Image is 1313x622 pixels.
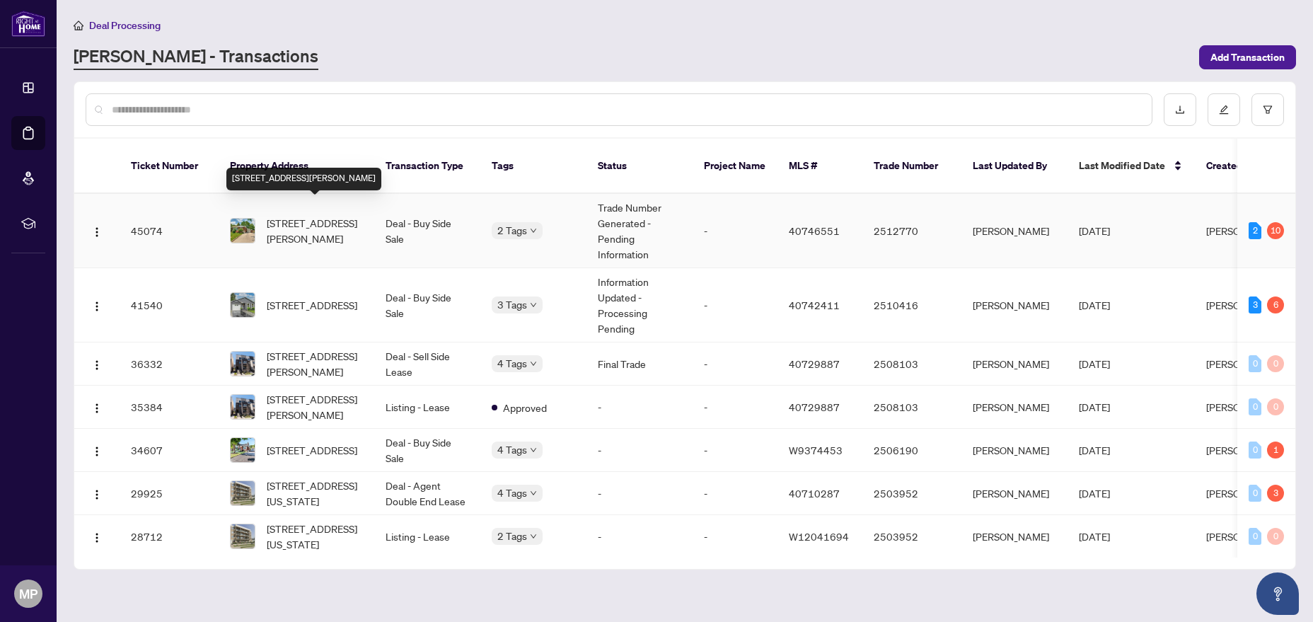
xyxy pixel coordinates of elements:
div: 2 [1249,222,1261,239]
td: Deal - Buy Side Sale [374,268,480,342]
span: MP [19,584,37,604]
div: 0 [1249,442,1261,459]
span: [STREET_ADDRESS][US_STATE] [267,478,363,509]
div: [STREET_ADDRESS][PERSON_NAME] [226,168,381,190]
td: - [693,194,777,268]
td: 2503952 [862,515,961,558]
td: - [586,472,693,515]
span: 4 Tags [497,442,527,458]
img: Logo [91,359,103,371]
button: Logo [86,352,108,375]
button: Logo [86,396,108,418]
td: [PERSON_NAME] [961,268,1068,342]
div: 0 [1267,398,1284,415]
div: 0 [1249,485,1261,502]
th: Last Modified Date [1068,139,1195,194]
td: 29925 [120,472,219,515]
td: Information Updated - Processing Pending [586,268,693,342]
span: [DATE] [1079,530,1110,543]
a: [PERSON_NAME] - Transactions [74,45,318,70]
div: 10 [1267,222,1284,239]
button: Logo [86,482,108,505]
div: 0 [1249,355,1261,372]
th: Ticket Number [120,139,219,194]
button: filter [1251,93,1284,126]
img: logo [11,11,45,37]
img: Logo [91,226,103,238]
span: [DATE] [1079,444,1110,456]
td: [PERSON_NAME] [961,386,1068,429]
div: 0 [1249,528,1261,545]
button: Add Transaction [1199,45,1296,69]
span: [DATE] [1079,299,1110,311]
td: - [693,429,777,472]
td: 2503952 [862,472,961,515]
span: [PERSON_NAME] [1206,224,1283,237]
img: thumbnail-img [231,395,255,419]
span: 3 Tags [497,296,527,313]
div: 0 [1267,355,1284,372]
th: Status [586,139,693,194]
td: - [693,386,777,429]
button: Logo [86,525,108,548]
td: - [586,515,693,558]
td: 34607 [120,429,219,472]
td: 41540 [120,268,219,342]
img: Logo [91,403,103,414]
button: Open asap [1256,572,1299,615]
span: down [530,301,537,309]
th: Tags [480,139,586,194]
td: Listing - Lease [374,515,480,558]
span: 40729887 [789,357,840,370]
th: Created By [1195,139,1280,194]
td: - [693,342,777,386]
span: [DATE] [1079,401,1110,413]
th: MLS # [777,139,862,194]
td: 28712 [120,515,219,558]
div: 0 [1267,528,1284,545]
div: 3 [1249,296,1261,313]
span: [DATE] [1079,357,1110,370]
button: Logo [86,439,108,461]
img: thumbnail-img [231,481,255,505]
td: - [693,472,777,515]
span: [PERSON_NAME] [1206,530,1283,543]
span: [PERSON_NAME] [1206,299,1283,311]
span: [DATE] [1079,224,1110,237]
span: 40710287 [789,487,840,500]
th: Last Updated By [961,139,1068,194]
span: [PERSON_NAME] [1206,444,1283,456]
img: Logo [91,301,103,312]
img: thumbnail-img [231,293,255,317]
span: Deal Processing [89,19,161,32]
img: Logo [91,489,103,500]
td: - [693,515,777,558]
th: Trade Number [862,139,961,194]
button: Logo [86,219,108,242]
span: [STREET_ADDRESS][PERSON_NAME] [267,348,363,379]
td: - [586,386,693,429]
div: 3 [1267,485,1284,502]
td: Deal - Buy Side Sale [374,429,480,472]
span: down [530,360,537,367]
td: [PERSON_NAME] [961,194,1068,268]
th: Property Address [219,139,374,194]
td: [PERSON_NAME] [961,472,1068,515]
span: filter [1263,105,1273,115]
span: download [1175,105,1185,115]
span: down [530,447,537,454]
span: [PERSON_NAME] [1206,401,1283,413]
td: 36332 [120,342,219,386]
td: Final Trade [586,342,693,386]
span: edit [1219,105,1229,115]
span: 40729887 [789,401,840,413]
img: Logo [91,532,103,543]
span: [STREET_ADDRESS][PERSON_NAME] [267,215,363,246]
th: Transaction Type [374,139,480,194]
td: 35384 [120,386,219,429]
td: Trade Number Generated - Pending Information [586,194,693,268]
td: 2510416 [862,268,961,342]
td: [PERSON_NAME] [961,342,1068,386]
img: Logo [91,446,103,457]
button: download [1164,93,1196,126]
